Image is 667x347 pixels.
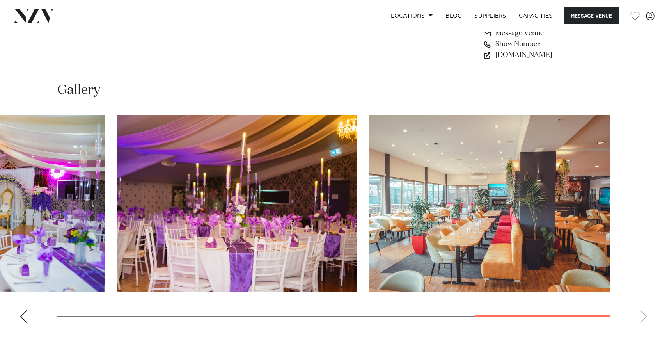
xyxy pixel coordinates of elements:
img: Wedding reception styling at Texas Events [117,115,357,292]
button: Message Venue [564,7,619,24]
a: SUPPLIERS [468,7,512,24]
a: Locations [385,7,439,24]
a: [DOMAIN_NAME] [483,50,610,61]
h2: Gallery [57,82,100,99]
a: Capacities [513,7,559,24]
a: BLOG [439,7,468,24]
swiper-slide: 8 / 9 [117,115,357,292]
a: Show Number [483,39,610,50]
swiper-slide: 9 / 9 [369,115,610,292]
img: nzv-logo.png [12,9,55,23]
img: Dining area at Texas Events in Auckland [369,115,610,292]
a: Message Venue [483,28,610,39]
